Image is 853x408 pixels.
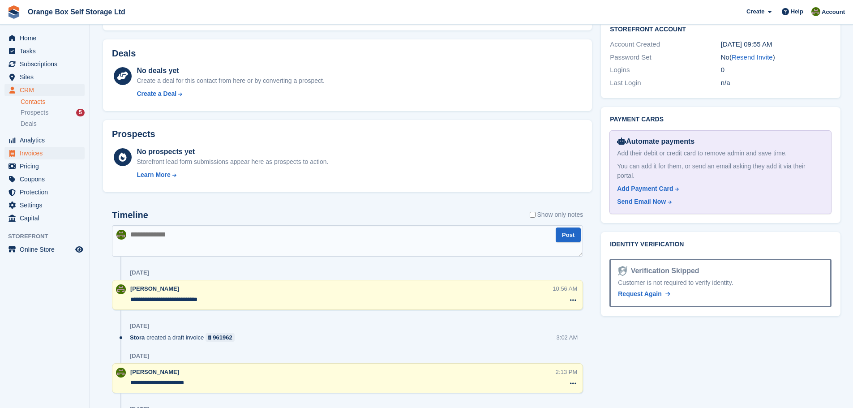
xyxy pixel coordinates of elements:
h2: Storefront Account [610,24,832,33]
div: Automate payments [617,136,824,147]
span: Create [746,7,764,16]
span: Settings [20,199,73,211]
span: Invoices [20,147,73,159]
a: menu [4,58,85,70]
a: menu [4,134,85,146]
h2: Timeline [112,210,148,220]
div: 961962 [213,333,232,342]
h2: Identity verification [610,241,832,248]
h2: Payment cards [610,116,832,123]
div: No [721,52,832,63]
a: menu [4,32,85,44]
div: created a draft invoice [130,333,239,342]
div: Verification Skipped [627,266,699,276]
img: stora-icon-8386f47178a22dfd0bd8f6a31ec36ba5ce8667c1dd55bd0f319d3a0aa187defe.svg [7,5,21,19]
a: menu [4,147,85,159]
a: menu [4,212,85,224]
span: Prospects [21,108,48,117]
a: Preview store [74,244,85,255]
span: Tasks [20,45,73,57]
div: Add their debit or credit card to remove admin and save time. [617,149,824,158]
span: [PERSON_NAME] [130,285,179,292]
a: Request Again [618,289,670,299]
span: Subscriptions [20,58,73,70]
div: You can add it for them, or send an email asking they add it via their portal. [617,162,824,180]
div: Send Email Now [617,197,666,206]
a: menu [4,84,85,96]
div: Add Payment Card [617,184,673,193]
img: Pippa White [116,368,126,378]
img: Identity Verification Ready [618,266,627,276]
span: Home [20,32,73,44]
div: Last Login [610,78,720,88]
span: Pricing [20,160,73,172]
span: Analytics [20,134,73,146]
a: menu [4,45,85,57]
div: Customer is not required to verify identity. [618,278,823,288]
span: Coupons [20,173,73,185]
a: menu [4,71,85,83]
div: 10:56 AM [553,284,577,293]
a: menu [4,173,85,185]
div: Storefront lead form submissions appear here as prospects to action. [137,157,328,167]
button: Post [556,228,581,242]
a: Create a Deal [137,89,324,99]
div: Learn More [137,170,170,180]
a: 961962 [206,333,235,342]
input: Show only notes [530,210,536,219]
div: Create a Deal [137,89,176,99]
a: Learn More [137,170,328,180]
div: Logins [610,65,720,75]
div: n/a [721,78,832,88]
div: Create a deal for this contact from here or by converting a prospect. [137,76,324,86]
span: Capital [20,212,73,224]
div: 0 [721,65,832,75]
a: Resend Invite [732,53,773,61]
span: Storefront [8,232,89,241]
div: Password Set [610,52,720,63]
img: Pippa White [811,7,820,16]
div: [DATE] 09:55 AM [721,39,832,50]
span: Help [791,7,803,16]
a: Orange Box Self Storage Ltd [24,4,129,19]
img: Pippa White [116,230,126,240]
a: Deals [21,119,85,129]
span: Account [822,8,845,17]
a: menu [4,243,85,256]
span: [PERSON_NAME] [130,369,179,375]
h2: Deals [112,48,136,59]
div: No prospects yet [137,146,328,157]
a: Add Payment Card [617,184,820,193]
span: Online Store [20,243,73,256]
div: 5 [76,109,85,116]
a: menu [4,186,85,198]
span: Request Again [618,290,662,297]
div: [DATE] [130,352,149,360]
span: Sites [20,71,73,83]
div: [DATE] [130,322,149,330]
a: Contacts [21,98,85,106]
span: Stora [130,333,145,342]
span: Protection [20,186,73,198]
span: CRM [20,84,73,96]
h2: Prospects [112,129,155,139]
div: 3:02 AM [557,333,578,342]
div: Account Created [610,39,720,50]
span: Deals [21,120,37,128]
div: 2:13 PM [556,368,577,376]
a: menu [4,160,85,172]
div: No deals yet [137,65,324,76]
img: Pippa White [116,284,126,294]
a: Prospects 5 [21,108,85,117]
a: menu [4,199,85,211]
div: [DATE] [130,269,149,276]
span: ( ) [729,53,775,61]
label: Show only notes [530,210,583,219]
